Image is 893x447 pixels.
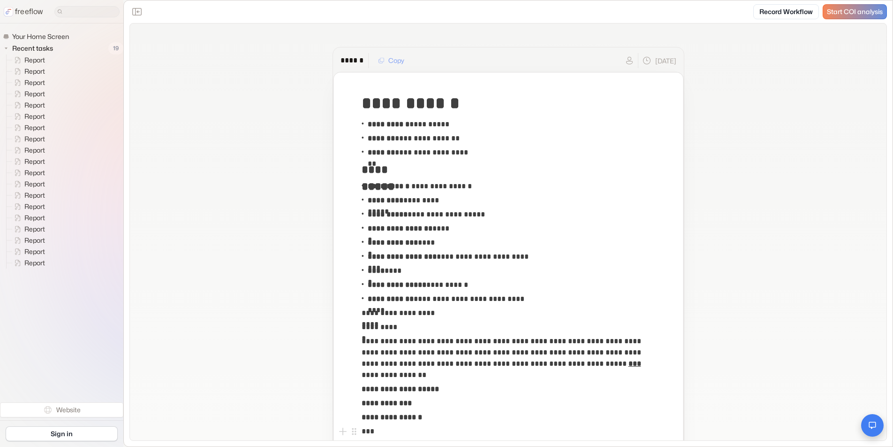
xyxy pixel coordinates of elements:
[7,156,49,167] a: Report
[129,4,144,19] button: Close the sidebar
[23,112,48,121] span: Report
[23,224,48,234] span: Report
[7,122,49,133] a: Report
[7,178,49,190] a: Report
[4,6,43,17] a: freeflow
[827,8,883,16] span: Start COI analysis
[753,4,819,19] a: Record Workflow
[7,223,49,235] a: Report
[23,146,48,155] span: Report
[7,88,49,100] a: Report
[23,213,48,223] span: Report
[7,66,49,77] a: Report
[23,247,48,256] span: Report
[372,53,410,68] button: Copy
[10,32,72,41] span: Your Home Screen
[23,157,48,166] span: Report
[23,100,48,110] span: Report
[7,257,49,269] a: Report
[7,111,49,122] a: Report
[655,56,676,66] p: [DATE]
[6,426,118,441] a: Sign in
[7,145,49,156] a: Report
[10,44,56,53] span: Recent tasks
[23,89,48,99] span: Report
[861,414,884,437] button: Open chat
[7,190,49,201] a: Report
[23,191,48,200] span: Report
[23,236,48,245] span: Report
[7,167,49,178] a: Report
[7,54,49,66] a: Report
[337,426,348,437] button: Add block
[23,202,48,211] span: Report
[108,42,123,54] span: 19
[23,55,48,65] span: Report
[15,6,43,17] p: freeflow
[7,212,49,223] a: Report
[348,426,360,437] button: Open block menu
[23,134,48,144] span: Report
[7,235,49,246] a: Report
[7,246,49,257] a: Report
[7,100,49,111] a: Report
[7,201,49,212] a: Report
[23,258,48,268] span: Report
[23,179,48,189] span: Report
[23,78,48,87] span: Report
[23,123,48,132] span: Report
[7,133,49,145] a: Report
[7,77,49,88] a: Report
[23,168,48,177] span: Report
[3,31,73,42] a: Your Home Screen
[823,4,887,19] a: Start COI analysis
[23,67,48,76] span: Report
[3,43,57,54] button: Recent tasks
